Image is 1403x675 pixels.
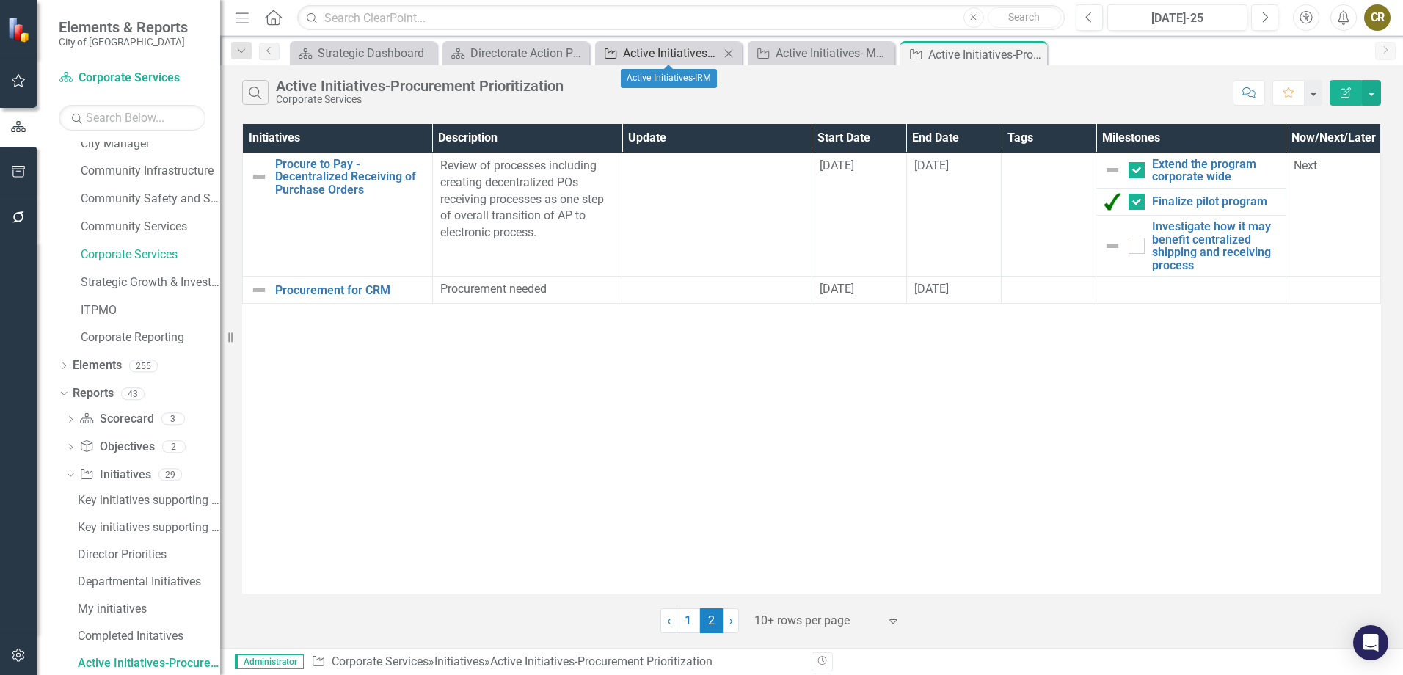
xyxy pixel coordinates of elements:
div: Open Intercom Messenger [1353,625,1388,660]
button: CR [1364,4,1391,31]
td: Double-Click to Edit [812,277,906,304]
td: Double-Click to Edit Right Click for Context Menu [1096,216,1286,277]
div: 2 [162,441,186,453]
td: Double-Click to Edit Right Click for Context Menu [1096,153,1286,188]
a: Initiatives [79,467,150,484]
img: Not Defined [1104,237,1121,255]
span: ‹ [667,613,671,627]
a: Key initiatives supporting Council's focus areas [74,489,220,512]
span: [DATE] [914,158,949,172]
a: Corporate Services [332,654,429,668]
div: 29 [158,468,182,481]
span: Procurement needed [440,282,547,296]
span: Next [1294,158,1317,172]
td: Double-Click to Edit [622,153,812,277]
div: Completed Initatives [78,630,220,643]
a: Corporate Services [81,247,220,263]
div: Active Initiatives-Procurement Prioritization [928,45,1043,64]
span: 2 [700,608,724,633]
td: Double-Click to Edit Right Click for Context Menu [243,153,433,277]
div: Key initiatives supporting ELT's operational plan [78,521,220,534]
td: Double-Click to Edit [906,277,1001,304]
div: Active Initiatives-IRM [623,44,720,62]
a: Finalize pilot program [1152,195,1278,208]
a: Strategic Growth & Investment [81,274,220,291]
a: Active Initiatives- Mgr Procurement and IRM Prioritization [751,44,891,62]
td: Double-Click to Edit [432,153,622,277]
button: [DATE]-25 [1107,4,1247,31]
td: Double-Click to Edit [622,277,812,304]
div: Corporate Services [276,94,564,105]
div: Directorate Action Plan [470,44,586,62]
a: Active Initiatives-IRM [599,44,720,62]
a: Community Infrastructure [81,163,220,180]
div: Departmental Initiatives [78,575,220,588]
span: Review of processes including creating decentralized POs receiving processes as one step of overa... [440,158,604,239]
div: 255 [129,360,158,372]
a: Directorate Action Plan [446,44,586,62]
a: Key initiatives supporting ELT's operational plan [74,516,220,539]
img: Not Defined [1104,161,1121,179]
span: Elements & Reports [59,18,188,36]
img: ClearPoint Strategy [7,17,33,43]
td: Double-Click to Edit Right Click for Context Menu [243,277,433,304]
td: Double-Click to Edit [1002,153,1096,277]
a: City Manager [81,136,220,153]
button: Search [988,7,1061,28]
div: 3 [161,413,185,426]
a: ITPMO [81,302,220,319]
div: Director Priorities [78,548,220,561]
span: Search [1008,11,1040,23]
div: Active Initiatives-Procurement Prioritization [276,78,564,94]
a: Procurement for CRM [275,284,425,297]
div: [DATE]-25 [1112,10,1242,27]
input: Search Below... [59,105,205,131]
a: Community Services [81,219,220,236]
a: Active Initiatives-Procurement Prioritization [74,652,220,675]
img: Not Defined [250,281,268,299]
a: Elements [73,357,122,374]
td: Double-Click to Edit [1002,277,1096,304]
a: Corporate Reporting [81,329,220,346]
a: Strategic Dashboard [294,44,433,62]
a: Corporate Services [59,70,205,87]
a: Extend the program corporate wide [1152,158,1278,183]
img: Completed [1104,193,1121,211]
a: Completed Initatives [74,624,220,648]
a: Departmental Initiatives [74,570,220,594]
span: [DATE] [914,282,949,296]
div: » » [311,654,801,671]
a: 1 [677,608,700,633]
a: Objectives [79,439,154,456]
img: Not Defined [250,168,268,186]
a: My initiatives [74,597,220,621]
div: Active Initiatives-Procurement Prioritization [78,657,220,670]
div: Active Initiatives-IRM [621,69,717,88]
span: Administrator [235,654,304,669]
a: Community Safety and Social Services [81,191,220,208]
span: [DATE] [820,282,854,296]
input: Search ClearPoint... [297,5,1065,31]
a: Procure to Pay - Decentralized Receiving of Purchase Orders [275,158,425,197]
a: Scorecard [79,411,153,428]
td: Double-Click to Edit [812,153,906,277]
td: Double-Click to Edit [432,277,622,304]
div: Strategic Dashboard [318,44,433,62]
div: Key initiatives supporting Council's focus areas [78,494,220,507]
a: Reports [73,385,114,402]
td: Double-Click to Edit Right Click for Context Menu [1096,189,1286,216]
div: Active Initiatives- Mgr Procurement and IRM Prioritization [776,44,891,62]
td: Double-Click to Edit [906,153,1001,277]
a: Investigate how it may benefit centralized shipping and receiving process [1152,220,1278,271]
a: Director Priorities [74,543,220,566]
span: [DATE] [820,158,854,172]
td: Double-Click to Edit [1286,277,1380,304]
td: Double-Click to Edit [1286,153,1380,277]
span: › [729,613,733,627]
small: City of [GEOGRAPHIC_DATA] [59,36,188,48]
a: Initiatives [434,654,484,668]
div: Active Initiatives-Procurement Prioritization [490,654,713,668]
div: My initiatives [78,602,220,616]
div: 43 [121,387,145,400]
